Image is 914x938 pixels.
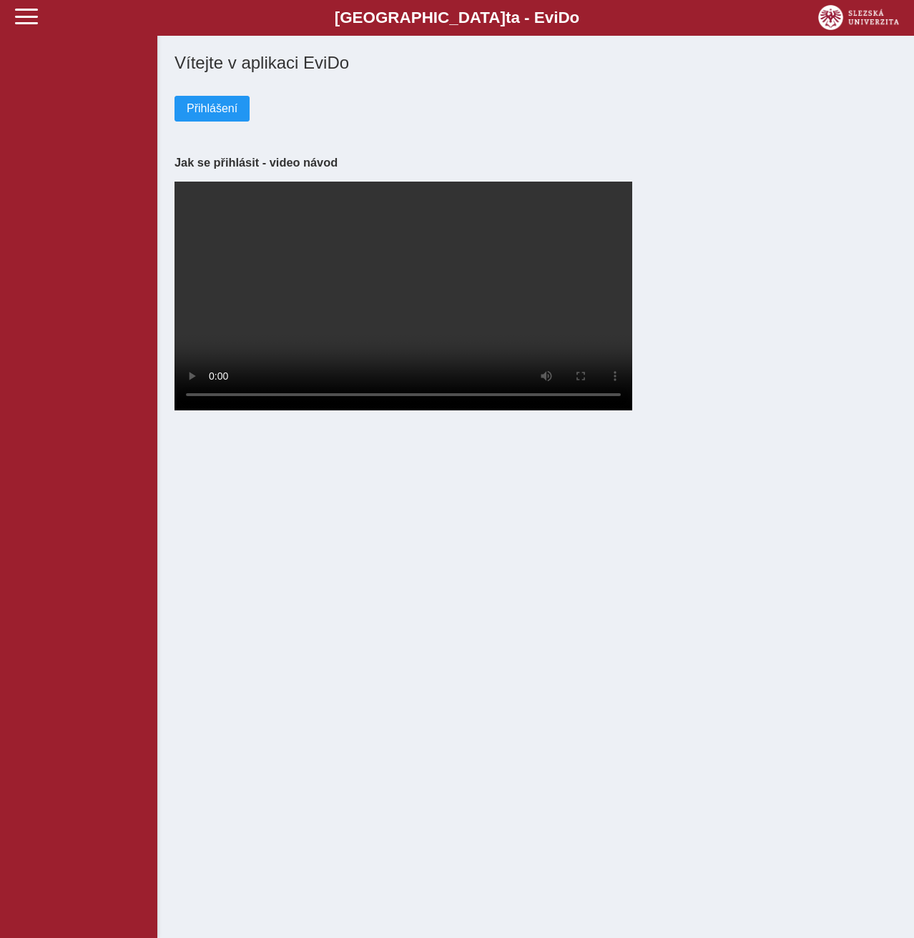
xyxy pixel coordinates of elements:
[818,5,899,30] img: logo_web_su.png
[175,96,250,122] button: Přihlášení
[187,102,237,115] span: Přihlášení
[570,9,580,26] span: o
[175,156,897,169] h3: Jak se přihlásit - video návod
[558,9,569,26] span: D
[175,53,897,73] h1: Vítejte v aplikaci EviDo
[43,9,871,27] b: [GEOGRAPHIC_DATA] a - Evi
[506,9,511,26] span: t
[175,182,632,410] video: Your browser does not support the video tag.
